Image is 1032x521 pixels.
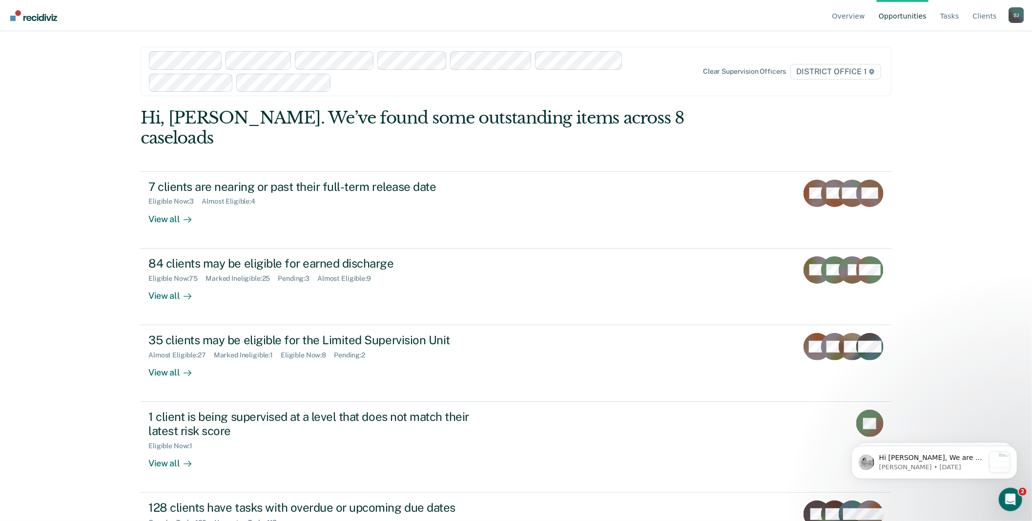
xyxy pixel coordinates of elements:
[148,180,491,194] div: 7 clients are nearing or past their full-term release date
[317,274,379,283] div: Almost Eligible : 9
[278,274,317,283] div: Pending : 3
[148,500,491,515] div: 128 clients have tasks with overdue or upcoming due dates
[214,351,281,359] div: Marked Ineligible : 1
[148,450,203,469] div: View all
[10,10,57,21] img: Recidiviz
[148,282,203,301] div: View all
[141,108,741,148] div: Hi, [PERSON_NAME]. We’ve found some outstanding items across 8 caseloads
[148,206,203,225] div: View all
[148,256,491,271] div: 84 clients may be eligible for earned discharge
[790,64,881,80] span: DISTRICT OFFICE 1
[141,402,891,493] a: 1 client is being supervised at a level that does not match their latest risk scoreEligible Now:1...
[141,249,891,325] a: 84 clients may be eligible for earned dischargeEligible Now:75Marked Ineligible:25Pending:3Almost...
[148,197,202,206] div: Eligible Now : 3
[999,488,1022,511] iframe: Intercom live chat
[281,351,334,359] div: Eligible Now : 8
[1009,7,1024,23] div: S J
[148,442,200,450] div: Eligible Now : 1
[148,359,203,378] div: View all
[334,351,373,359] div: Pending : 2
[148,410,491,438] div: 1 client is being supervised at a level that does not match their latest risk score
[42,37,148,45] p: Message from Kim, sent 3w ago
[206,274,278,283] div: Marked Ineligible : 25
[837,426,1032,495] iframe: Intercom notifications message
[148,351,214,359] div: Almost Eligible : 27
[141,171,891,249] a: 7 clients are nearing or past their full-term release dateEligible Now:3Almost Eligible:4View all
[1019,488,1027,496] span: 2
[1009,7,1024,23] button: Profile dropdown button
[148,274,206,283] div: Eligible Now : 75
[141,325,891,402] a: 35 clients may be eligible for the Limited Supervision UnitAlmost Eligible:27Marked Ineligible:1E...
[148,333,491,347] div: 35 clients may be eligible for the Limited Supervision Unit
[202,197,263,206] div: Almost Eligible : 4
[42,27,148,278] span: Hi [PERSON_NAME], We are so excited to announce a brand new feature: AI case note search! 📣 Findi...
[703,67,786,76] div: Clear supervision officers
